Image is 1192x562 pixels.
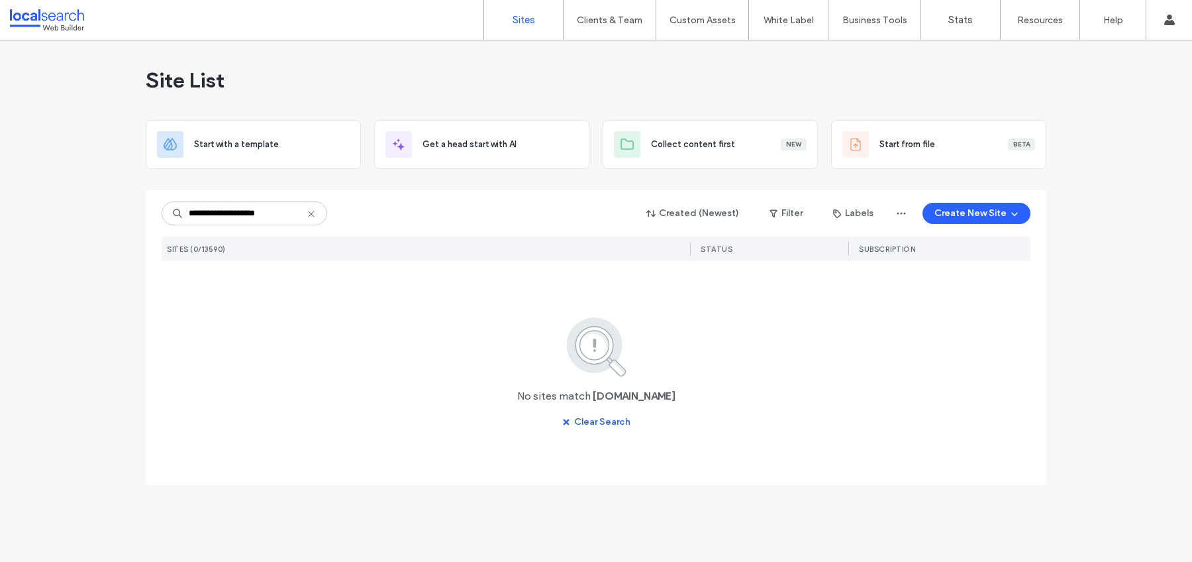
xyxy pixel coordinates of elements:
label: Sites [513,14,535,26]
span: SUBSCRIPTION [859,245,915,254]
span: Site List [146,67,224,93]
span: No sites match [517,389,591,404]
label: Resources [1017,15,1063,26]
span: Collect content first [651,138,735,151]
div: New [781,139,807,150]
span: Start with a template [194,138,279,151]
button: Created (Newest) [635,203,751,224]
div: Beta [1008,139,1035,150]
div: Collect content firstNew [603,120,818,169]
div: Get a head start with AI [374,120,589,169]
label: Clients & Team [577,15,642,26]
button: Create New Site [922,203,1030,224]
button: Labels [821,203,885,224]
span: Start from file [879,138,935,151]
span: Help [30,9,58,21]
span: [DOMAIN_NAME] [593,389,675,404]
div: Start from fileBeta [831,120,1046,169]
span: STATUS [701,245,732,254]
img: search.svg [548,315,644,378]
label: Business Tools [842,15,907,26]
span: Get a head start with AI [422,138,517,151]
span: SITES (0/13590) [167,245,226,254]
label: White Label [764,15,814,26]
label: Stats [948,14,973,26]
label: Custom Assets [670,15,736,26]
button: Clear Search [550,412,642,433]
label: Help [1103,15,1123,26]
div: Start with a template [146,120,361,169]
button: Filter [756,203,816,224]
